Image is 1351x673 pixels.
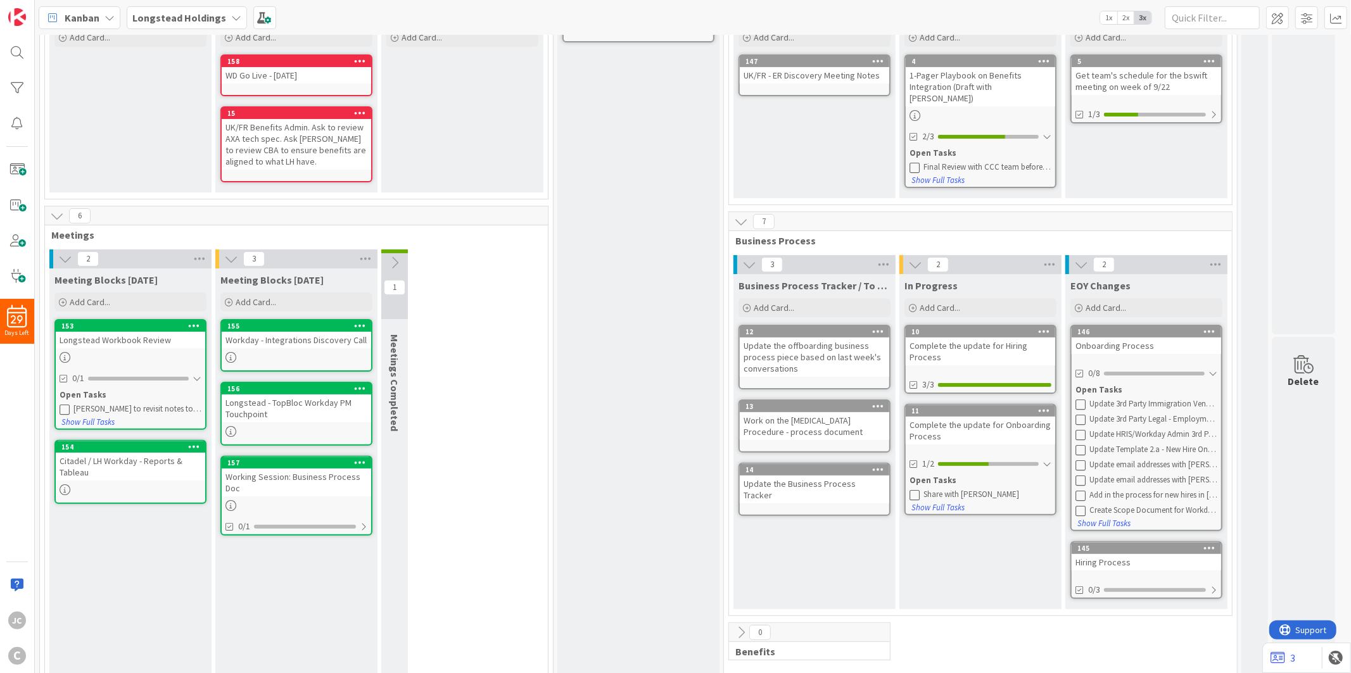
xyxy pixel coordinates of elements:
[222,457,371,496] div: 157Working Session: Business Process Doc
[911,327,1055,336] div: 10
[1075,384,1217,396] div: Open Tasks
[910,474,1051,487] div: Open Tasks
[384,280,405,295] span: 1
[222,56,371,67] div: 158
[1072,554,1221,570] div: Hiring Process
[906,337,1055,365] div: Complete the update for Hiring Process
[227,384,371,393] div: 156
[910,147,1051,160] div: Open Tasks
[906,56,1055,67] div: 4
[739,399,891,453] a: 13Work on the [MEDICAL_DATA] Procedure - process document
[1089,505,1217,515] div: Create Scope Document for Workday Administrator (FYI - tentative approval of hiring someone in ho...
[1271,650,1295,665] a: 3
[222,320,371,348] div: 155Workday - Integrations Discovery Call
[740,401,889,412] div: 13
[1089,460,1217,470] div: Update email addresses with [PERSON_NAME] (Process 5.2)
[388,334,401,431] span: Meetings Completed
[749,625,771,640] span: 0
[227,109,371,118] div: 15
[740,464,889,475] div: 14
[739,54,891,96] a: 147UK/FR - ER Discovery Meeting Notes
[922,130,934,143] span: 2/3
[227,458,371,467] div: 157
[1070,541,1222,599] a: 145Hiring Process0/3
[920,302,960,313] span: Add Card...
[51,229,532,241] span: Meetings
[906,326,1055,365] div: 10Complete the update for Hiring Process
[740,401,889,440] div: 13Work on the [MEDICAL_DATA] Procedure - process document
[1089,475,1217,485] div: Update email addresses with [PERSON_NAME] (Process 5.3)
[1072,337,1221,354] div: Onboarding Process
[238,520,250,533] span: 0/1
[1089,490,1217,500] div: Add in the process for new hires in [GEOGRAPHIC_DATA] and FR (Process 16.1)
[1089,414,1217,424] div: Update 3rd Party Legal - Employment Law Vendor Name
[222,67,371,84] div: WD Go Live - [DATE]
[904,54,1056,188] a: 41-Pager Playbook on Benefits Integration (Draft with [PERSON_NAME])2/3Open TasksFinal Review wit...
[222,383,371,422] div: 156Longstead - TopBloc Workday PM Touchpoint
[1117,11,1134,24] span: 2x
[54,440,206,504] a: 154Citadel / LH Workday - Reports & Tableau
[740,337,889,377] div: Update the offboarding business process piece based on last week's conversations
[222,108,371,119] div: 15
[754,302,794,313] span: Add Card...
[1072,67,1221,95] div: Get team's schedule for the bswift meeting on week of 9/22
[227,57,371,66] div: 158
[1072,56,1221,95] div: 5Get team's schedule for the bswift meeting on week of 9/22
[60,389,201,401] div: Open Tasks
[1077,544,1221,553] div: 145
[1086,302,1126,313] span: Add Card...
[1070,279,1131,292] span: EOY Changes
[222,332,371,348] div: Workday - Integrations Discovery Call
[911,406,1055,415] div: 11
[739,325,891,389] a: 12Update the offboarding business process piece based on last week's conversations
[1072,326,1221,337] div: 146
[1088,367,1100,380] span: 0/8
[1077,57,1221,66] div: 5
[906,326,1055,337] div: 10
[1072,56,1221,67] div: 5
[70,296,110,308] span: Add Card...
[923,162,1051,172] div: Final Review with CCC team before sharing
[1288,374,1319,389] div: Delete
[1072,326,1221,354] div: 146Onboarding Process
[1070,325,1222,531] a: 146Onboarding Process0/8Open TasksUpdate 3rd Party Immigration Vendor Name (Section 1.2)Update 3r...
[220,382,372,446] a: 156Longstead - TopBloc Workday PM Touchpoint
[73,404,201,414] div: [PERSON_NAME] to revisit notes to understand what [PERSON_NAME] needs from the call for me to do
[735,645,874,658] span: Benefits
[54,274,158,286] span: Meeting Blocks Today
[236,296,276,308] span: Add Card...
[1088,583,1100,596] span: 0/3
[56,320,205,332] div: 153
[69,208,91,223] span: 6
[740,412,889,440] div: Work on the [MEDICAL_DATA] Procedure - process document
[740,56,889,67] div: 147
[740,67,889,84] div: UK/FR - ER Discovery Meeting Notes
[1089,399,1217,409] div: Update 3rd Party Immigration Vendor Name (Section 1.2)
[56,332,205,348] div: Longstead Workbook Review
[222,108,371,170] div: 15UK/FR Benefits Admin. Ask to review AXA tech spec. Ask [PERSON_NAME] to review CBA to ensure be...
[920,32,960,43] span: Add Card...
[220,106,372,182] a: 15UK/FR Benefits Admin. Ask to review AXA tech spec. Ask [PERSON_NAME] to review CBA to ensure be...
[922,457,934,470] span: 1/2
[1089,429,1217,439] div: Update HRIS/Workday Admin 3rd Party Vendor Name
[227,322,371,330] div: 155
[740,475,889,503] div: Update the Business Process Tracker
[56,441,205,481] div: 154Citadel / LH Workday - Reports & Tableau
[904,279,958,292] span: In Progress
[745,57,889,66] div: 147
[906,56,1055,106] div: 41-Pager Playbook on Benefits Integration (Draft with [PERSON_NAME])
[1134,11,1151,24] span: 3x
[1070,54,1222,123] a: 5Get team's schedule for the bswift meeting on week of 9/221/3
[906,405,1055,444] div: 11Complete the update for Onboarding Process
[906,417,1055,444] div: Complete the update for Onboarding Process
[1072,543,1221,554] div: 145
[1089,444,1217,455] div: Update Template 2.a - New Hire Onboarding Questionnaire to include who the new contact is for AJG...
[754,32,794,43] span: Add Card...
[61,322,205,330] div: 153
[1088,108,1100,121] span: 1/3
[761,257,783,272] span: 3
[222,56,371,84] div: 158WD Go Live - [DATE]
[739,279,891,292] span: Business Process Tracker / To Dos
[735,234,1216,247] span: Business Process
[904,404,1056,515] a: 11Complete the update for Onboarding Process1/2Open TasksShare with [PERSON_NAME]Show Full Tasks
